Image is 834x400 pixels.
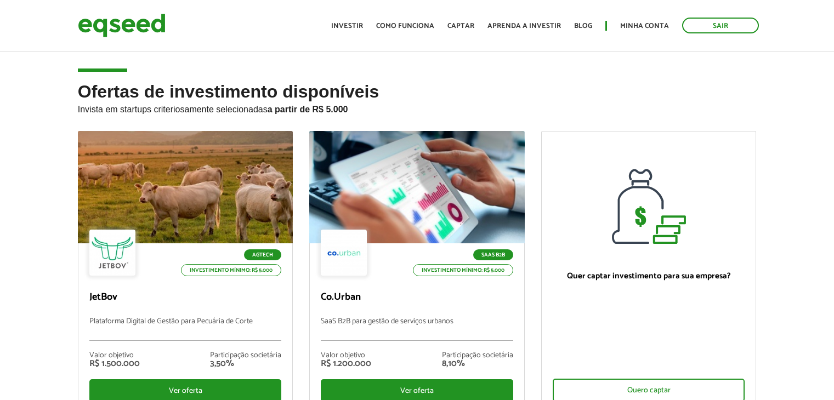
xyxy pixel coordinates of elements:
div: 3,50% [210,359,281,368]
div: R$ 1.200.000 [321,359,371,368]
p: SaaS B2B [473,249,513,260]
p: Investimento mínimo: R$ 5.000 [181,264,281,276]
p: Agtech [244,249,281,260]
strong: a partir de R$ 5.000 [268,105,348,114]
div: Participação societária [442,352,513,359]
a: Como funciona [376,22,434,30]
a: Blog [574,22,592,30]
a: Investir [331,22,363,30]
p: Quer captar investimento para sua empresa? [553,271,745,281]
p: Investimento mínimo: R$ 5.000 [413,264,513,276]
p: JetBov [89,292,282,304]
div: Valor objetivo [89,352,140,359]
div: Participação societária [210,352,281,359]
img: EqSeed [78,11,166,40]
a: Captar [447,22,474,30]
a: Minha conta [620,22,669,30]
p: Co.Urban [321,292,513,304]
a: Sair [682,18,759,33]
p: SaaS B2B para gestão de serviços urbanos [321,317,513,341]
p: Plataforma Digital de Gestão para Pecuária de Corte [89,317,282,341]
h2: Ofertas de investimento disponíveis [78,82,757,131]
div: 8,10% [442,359,513,368]
div: R$ 1.500.000 [89,359,140,368]
a: Aprenda a investir [487,22,561,30]
p: Invista em startups criteriosamente selecionadas [78,101,757,115]
div: Valor objetivo [321,352,371,359]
